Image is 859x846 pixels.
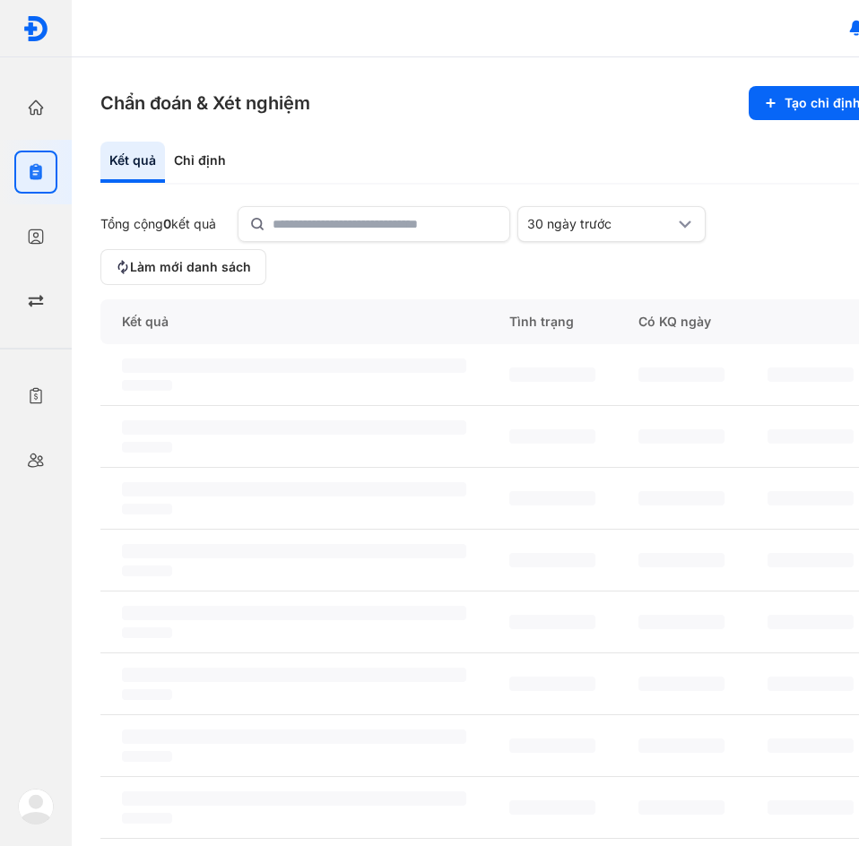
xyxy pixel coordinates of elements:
[122,504,172,514] span: ‌
[22,15,49,42] img: logo
[122,689,172,700] span: ‌
[768,615,854,629] span: ‌
[100,299,488,344] div: Kết quả
[509,615,595,629] span: ‌
[122,482,466,496] span: ‌
[768,367,854,382] span: ‌
[638,738,725,753] span: ‌
[509,553,595,567] span: ‌
[768,738,854,753] span: ‌
[122,565,172,576] span: ‌
[488,299,617,344] div: Tình trạng
[768,553,854,567] span: ‌
[100,142,165,183] div: Kết quả
[122,729,466,744] span: ‌
[509,800,595,815] span: ‌
[768,429,854,444] span: ‌
[122,420,466,435] span: ‌
[509,491,595,505] span: ‌
[768,491,854,505] span: ‌
[122,442,172,453] span: ‌
[18,789,54,824] img: logo
[638,677,725,691] span: ‌
[638,553,725,567] span: ‌
[130,259,251,275] span: Làm mới danh sách
[509,677,595,691] span: ‌
[768,677,854,691] span: ‌
[122,668,466,682] span: ‌
[163,216,171,231] span: 0
[122,544,466,558] span: ‌
[509,738,595,753] span: ‌
[122,358,466,373] span: ‌
[638,491,725,505] span: ‌
[509,367,595,382] span: ‌
[638,800,725,815] span: ‌
[509,429,595,444] span: ‌
[122,751,172,762] span: ‌
[638,615,725,629] span: ‌
[638,429,725,444] span: ‌
[122,380,172,391] span: ‌
[165,142,235,183] div: Chỉ định
[100,216,216,232] div: Tổng cộng kết quả
[122,606,466,620] span: ‌
[100,249,266,285] button: Làm mới danh sách
[122,791,466,806] span: ‌
[122,627,172,638] span: ‌
[768,800,854,815] span: ‌
[617,299,746,344] div: Có KQ ngày
[122,813,172,824] span: ‌
[100,91,310,116] h3: Chẩn đoán & Xét nghiệm
[638,367,725,382] span: ‌
[527,216,674,232] div: 30 ngày trước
